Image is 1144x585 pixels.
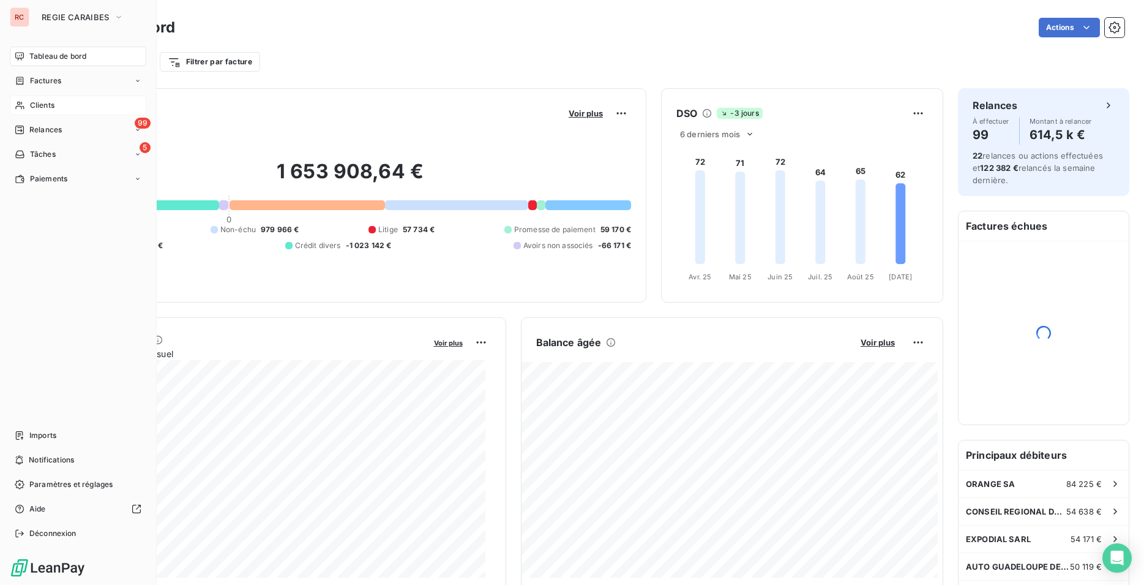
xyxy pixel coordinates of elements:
[598,240,631,251] span: -66 171 €
[430,337,466,348] button: Voir plus
[966,479,1015,489] span: ORANGE SA
[847,273,874,281] tspan: Août 25
[30,173,67,184] span: Paiements
[220,224,256,235] span: Non-échu
[30,75,61,86] span: Factures
[959,211,1129,241] h6: Factures échues
[808,273,832,281] tspan: Juil. 25
[29,504,46,515] span: Aide
[857,337,899,348] button: Voir plus
[959,440,1129,470] h6: Principaux débiteurs
[140,142,151,153] span: 5
[966,534,1031,544] span: EXPODIAL SARL
[295,240,341,251] span: Crédit divers
[861,338,895,347] span: Voir plus
[973,125,1009,145] h4: 99
[29,430,56,441] span: Imports
[1039,18,1100,37] button: Actions
[768,273,793,281] tspan: Juin 25
[514,224,596,235] span: Promesse de paiement
[160,52,260,72] button: Filtrer par facture
[346,240,392,251] span: -1 023 142 €
[29,479,113,490] span: Paramètres et réglages
[973,151,982,160] span: 22
[1070,562,1102,572] span: 50 119 €
[680,129,740,139] span: 6 derniers mois
[973,151,1103,185] span: relances ou actions effectuées et relancés la semaine dernière.
[523,240,593,251] span: Avoirs non associés
[569,108,603,118] span: Voir plus
[42,12,109,22] span: REGIE CARAIBES
[966,507,1066,516] span: CONSEIL REGIONAL DE LA [GEOGRAPHIC_DATA]
[29,528,77,539] span: Déconnexion
[226,214,231,224] span: 0
[403,224,435,235] span: 57 734 €
[1030,125,1092,145] h4: 614,5 k €
[30,100,54,111] span: Clients
[29,455,74,466] span: Notifications
[729,273,752,281] tspan: Mai 25
[10,558,86,578] img: Logo LeanPay
[1102,543,1132,573] div: Open Intercom Messenger
[10,499,146,519] a: Aide
[1071,534,1102,544] span: 54 171 €
[378,224,398,235] span: Litige
[30,149,56,160] span: Tâches
[10,7,29,27] div: RC
[1030,118,1092,125] span: Montant à relancer
[600,224,631,235] span: 59 170 €
[135,118,151,129] span: 99
[717,108,762,119] span: -3 jours
[434,339,463,347] span: Voir plus
[1066,479,1102,489] span: 84 225 €
[889,273,912,281] tspan: [DATE]
[29,124,62,135] span: Relances
[689,273,711,281] tspan: Avr. 25
[676,106,697,121] h6: DSO
[565,108,607,119] button: Voir plus
[980,163,1018,173] span: 122 382 €
[973,98,1017,113] h6: Relances
[261,224,299,235] span: 979 966 €
[973,118,1009,125] span: À effectuer
[29,51,86,62] span: Tableau de bord
[1066,507,1102,516] span: 54 638 €
[69,159,631,196] h2: 1 653 908,64 €
[536,335,602,350] h6: Balance âgée
[966,562,1070,572] span: AUTO GUADELOUPE DEVELOPPEMENT SA
[69,347,425,360] span: Chiffre d'affaires mensuel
